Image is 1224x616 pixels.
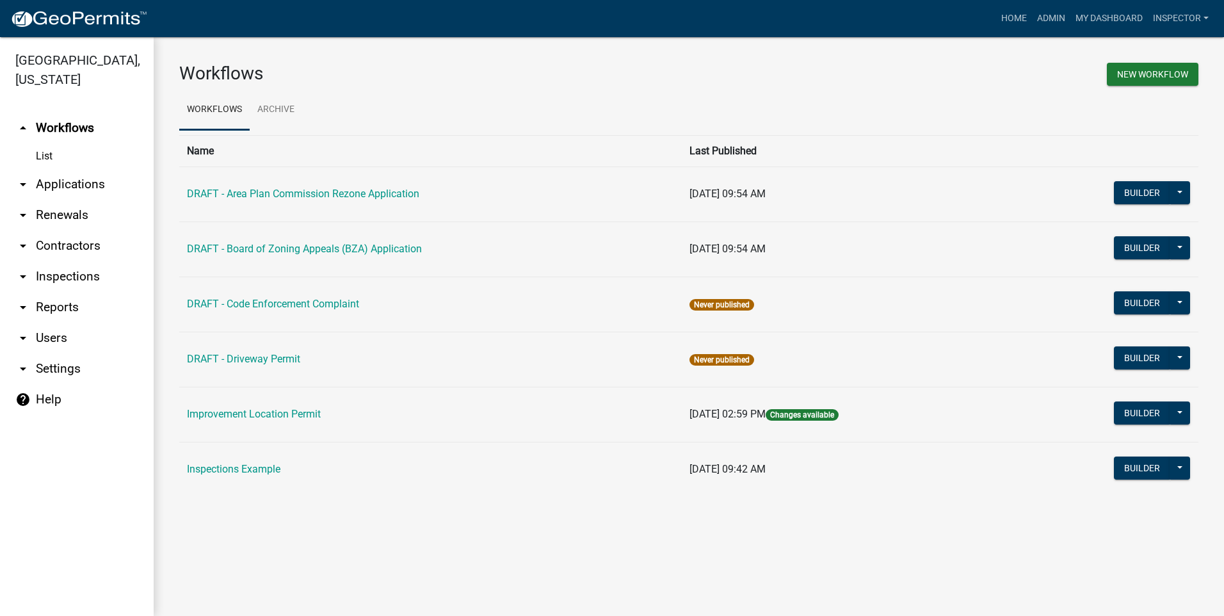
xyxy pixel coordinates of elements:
[15,330,31,346] i: arrow_drop_down
[1107,63,1198,86] button: New Workflow
[187,298,359,310] a: DRAFT - Code Enforcement Complaint
[1114,457,1170,480] button: Builder
[187,353,300,365] a: DRAFT - Driveway Permit
[15,269,31,284] i: arrow_drop_down
[187,463,280,475] a: Inspections Example
[1114,291,1170,314] button: Builder
[1114,401,1170,425] button: Builder
[15,361,31,377] i: arrow_drop_down
[179,63,679,85] h3: Workflows
[689,354,754,366] span: Never published
[15,177,31,192] i: arrow_drop_down
[689,299,754,311] span: Never published
[689,408,766,420] span: [DATE] 02:59 PM
[179,90,250,131] a: Workflows
[689,243,766,255] span: [DATE] 09:54 AM
[1114,181,1170,204] button: Builder
[15,238,31,254] i: arrow_drop_down
[1114,346,1170,369] button: Builder
[682,135,1012,166] th: Last Published
[766,409,839,421] span: Changes available
[15,207,31,223] i: arrow_drop_down
[689,188,766,200] span: [DATE] 09:54 AM
[15,392,31,407] i: help
[179,135,682,166] th: Name
[1070,6,1148,31] a: My Dashboard
[187,188,419,200] a: DRAFT - Area Plan Commission Rezone Application
[15,120,31,136] i: arrow_drop_up
[1032,6,1070,31] a: Admin
[187,243,422,255] a: DRAFT - Board of Zoning Appeals (BZA) Application
[187,408,321,420] a: Improvement Location Permit
[689,463,766,475] span: [DATE] 09:42 AM
[250,90,302,131] a: Archive
[996,6,1032,31] a: Home
[1114,236,1170,259] button: Builder
[15,300,31,315] i: arrow_drop_down
[1148,6,1214,31] a: Inspector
